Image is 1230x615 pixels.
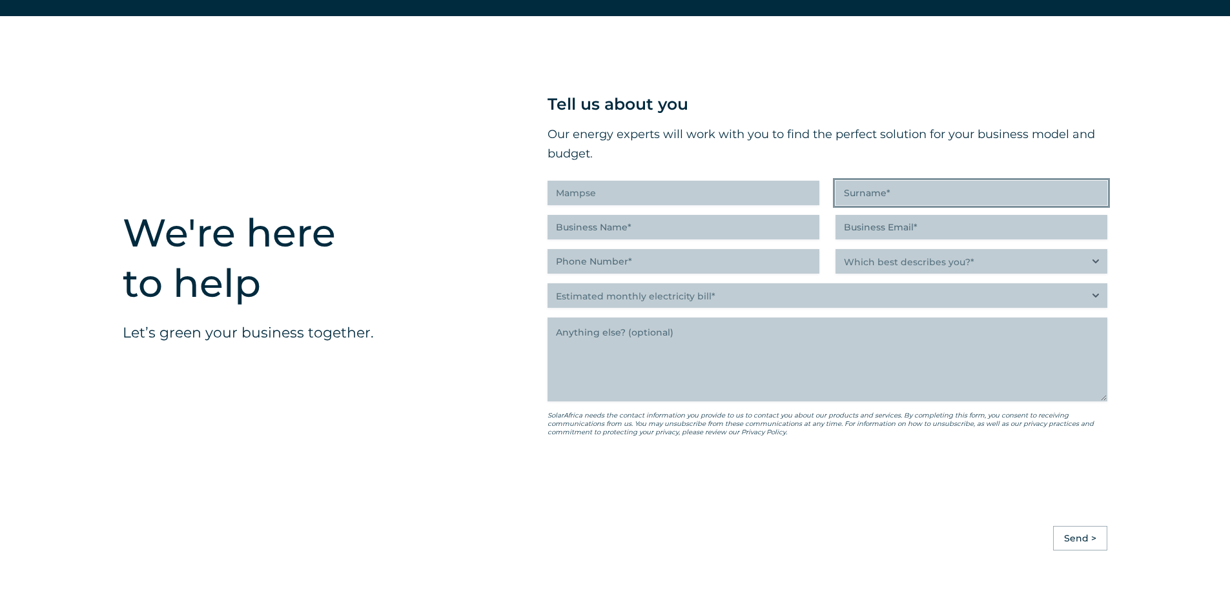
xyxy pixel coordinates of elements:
input: Surname* [835,181,1107,205]
h2: We're here to help [123,208,342,308]
iframe: reCAPTCHA [548,454,744,504]
p: Let’s green your business together. [123,321,374,344]
input: Business Email* [835,215,1107,239]
p: SolarAfrica needs the contact information you provide to us to contact you about our products and... [548,411,1107,436]
input: Business Name* [548,215,819,239]
p: Tell us about you [548,91,1107,117]
input: Send > [1053,526,1107,550]
input: Phone Number* [548,249,819,274]
p: Our energy experts will work with you to find the perfect solution for your business model and bu... [548,125,1107,163]
input: First Name* [548,181,819,205]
